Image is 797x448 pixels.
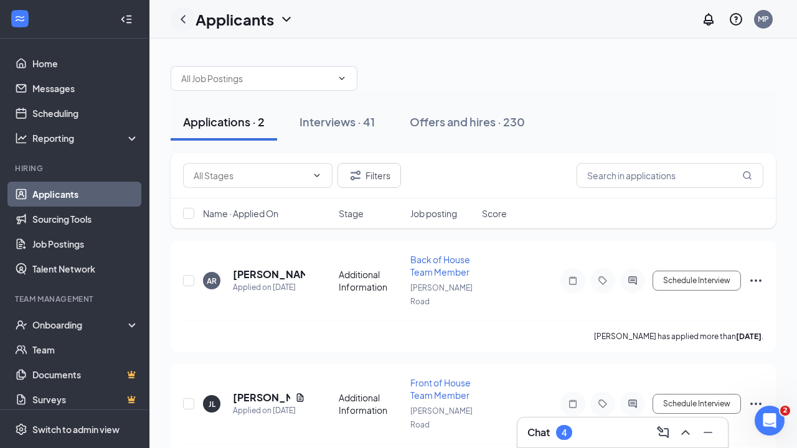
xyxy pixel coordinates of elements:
[120,13,133,26] svg: Collapse
[595,276,610,286] svg: Tag
[339,391,403,416] div: Additional Information
[653,394,741,414] button: Schedule Interview
[203,207,278,220] span: Name · Applied On
[196,9,274,30] h1: Applicants
[312,170,322,180] svg: ChevronDown
[748,396,763,411] svg: Ellipses
[410,207,457,220] span: Job posting
[562,427,567,438] div: 4
[181,72,332,85] input: All Job Postings
[653,271,741,291] button: Schedule Interview
[32,132,139,144] div: Reporting
[32,319,128,331] div: Onboarding
[410,377,471,401] span: Front of House Team Member
[339,207,364,220] span: Stage
[701,12,716,27] svg: Notifications
[482,207,507,220] span: Score
[32,101,139,126] a: Scheduling
[15,132,27,144] svg: Analysis
[32,362,139,387] a: DocumentsCrown
[678,425,693,440] svg: ChevronUp
[676,422,696,442] button: ChevronUp
[295,393,305,403] svg: Document
[594,331,763,342] p: [PERSON_NAME] has applied more than .
[700,425,715,440] svg: Minimize
[209,399,215,409] div: JL
[233,391,290,404] h5: [PERSON_NAME]
[14,12,26,25] svg: WorkstreamLogo
[32,76,139,101] a: Messages
[15,294,136,304] div: Team Management
[410,406,473,429] span: [PERSON_NAME] Road
[656,425,671,440] svg: ComposeMessage
[32,182,139,207] a: Applicants
[748,273,763,288] svg: Ellipses
[337,73,347,83] svg: ChevronDown
[742,170,752,180] svg: MagnifyingGlass
[410,283,473,306] span: [PERSON_NAME] Road
[176,12,191,27] svg: ChevronLeft
[279,12,294,27] svg: ChevronDown
[339,268,403,293] div: Additional Information
[183,114,265,129] div: Applications · 2
[15,423,27,436] svg: Settings
[233,404,305,417] div: Applied on [DATE]
[565,399,580,409] svg: Note
[780,406,790,416] span: 2
[32,231,139,256] a: Job Postings
[410,114,525,129] div: Offers and hires · 230
[729,12,743,27] svg: QuestionInfo
[233,268,305,281] h5: [PERSON_NAME]
[625,399,640,409] svg: ActiveChat
[410,254,470,278] span: Back of House Team Member
[32,423,120,436] div: Switch to admin view
[32,207,139,231] a: Sourcing Tools
[653,422,673,442] button: ComposeMessage
[337,163,401,188] button: Filter Filters
[698,422,718,442] button: Minimize
[299,114,375,129] div: Interviews · 41
[15,163,136,174] div: Hiring
[348,168,363,183] svg: Filter
[32,256,139,281] a: Talent Network
[233,281,305,294] div: Applied on [DATE]
[625,276,640,286] svg: ActiveChat
[595,399,610,409] svg: Tag
[736,332,762,341] b: [DATE]
[32,387,139,412] a: SurveysCrown
[755,406,785,436] iframe: Intercom live chat
[577,163,763,188] input: Search in applications
[527,426,550,439] h3: Chat
[15,319,27,331] svg: UserCheck
[32,337,139,362] a: Team
[758,14,769,24] div: MP
[194,169,307,182] input: All Stages
[32,51,139,76] a: Home
[207,276,217,286] div: AR
[565,276,580,286] svg: Note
